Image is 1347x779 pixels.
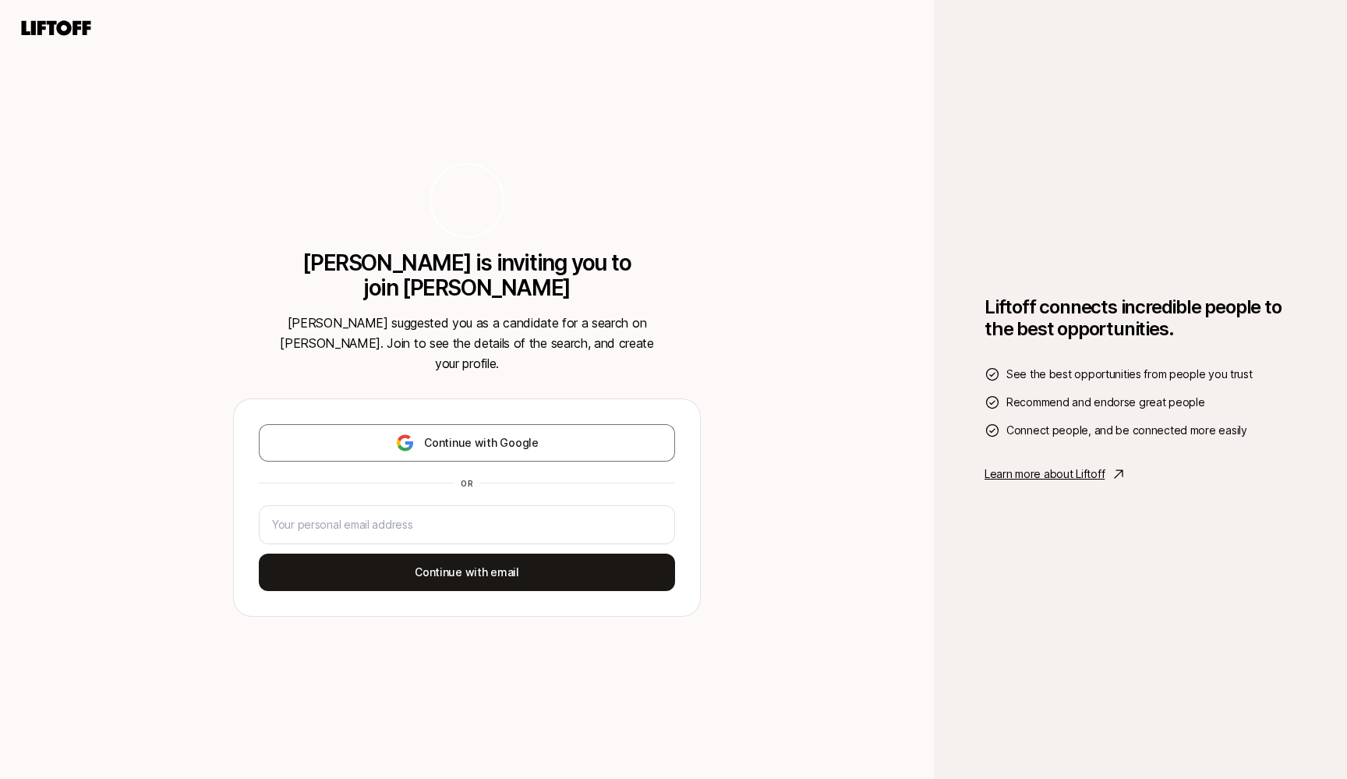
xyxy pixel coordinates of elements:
p: [PERSON_NAME] suggested you as a candidate for a search on [PERSON_NAME]. Join to see the details... [272,313,662,374]
button: Continue with Google [259,424,675,462]
p: [PERSON_NAME] is inviting you to join [PERSON_NAME] [298,250,636,300]
p: Learn more about Liftoff [985,465,1105,483]
button: Continue with email [259,554,675,591]
h1: Liftoff connects incredible people to the best opportunities. [985,296,1296,340]
a: Learn more about Liftoff [985,465,1296,483]
div: or [454,477,479,490]
span: See the best opportunities from people you trust [1006,365,1253,384]
span: Connect people, and be connected more easily [1006,421,1247,440]
img: google-logo [395,434,415,452]
input: Your personal email address [272,515,662,534]
span: Recommend and endorse great people [1006,393,1204,412]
